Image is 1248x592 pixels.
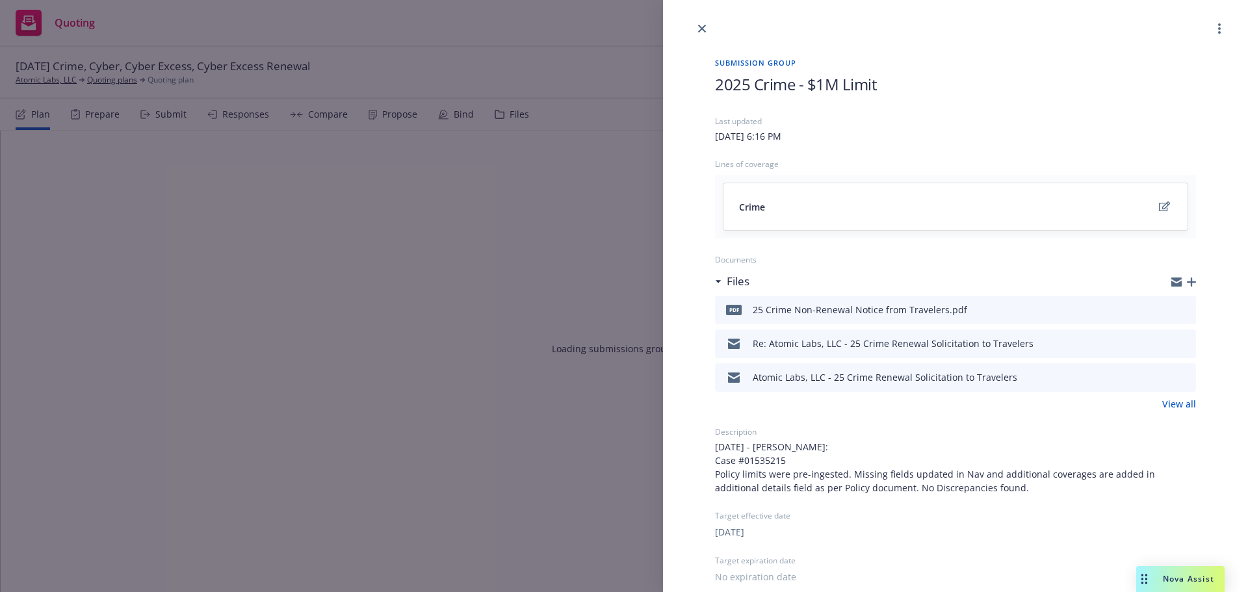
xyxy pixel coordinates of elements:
button: download file [1158,370,1169,385]
span: [DATE] - [PERSON_NAME]: Case #01535215 Policy limits were pre-ingested. Missing fields updated in... [715,440,1196,495]
span: Crime [739,200,765,214]
a: more [1212,21,1227,36]
div: Documents [715,254,1196,265]
button: Nova Assist [1136,566,1225,592]
button: [DATE] [715,525,744,539]
div: Atomic Labs, LLC - 25 Crime Renewal Solicitation to Travelers [753,370,1017,384]
span: 2025 Crime - $1M Limit [715,73,877,95]
button: preview file [1179,302,1191,318]
div: 25 Crime Non-Renewal Notice from Travelers.pdf [753,303,967,316]
button: download file [1158,336,1169,352]
div: Re: Atomic Labs, LLC - 25 Crime Renewal Solicitation to Travelers [753,337,1033,350]
a: View all [1162,397,1196,411]
button: preview file [1179,370,1191,385]
button: preview file [1179,336,1191,352]
div: Lines of coverage [715,159,1196,170]
div: Target effective date [715,510,1196,521]
div: Description [715,426,1196,437]
a: edit [1156,199,1172,214]
div: Files [715,273,749,290]
button: No expiration date [715,570,796,584]
div: Last updated [715,116,1196,127]
h3: Files [727,273,749,290]
span: Submission group [715,57,1196,68]
span: Nova Assist [1163,573,1214,584]
span: pdf [726,305,742,315]
div: [DATE] 6:16 PM [715,129,781,143]
div: Target expiration date [715,555,1196,566]
div: Drag to move [1136,566,1152,592]
a: close [694,21,710,36]
button: download file [1158,302,1169,318]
